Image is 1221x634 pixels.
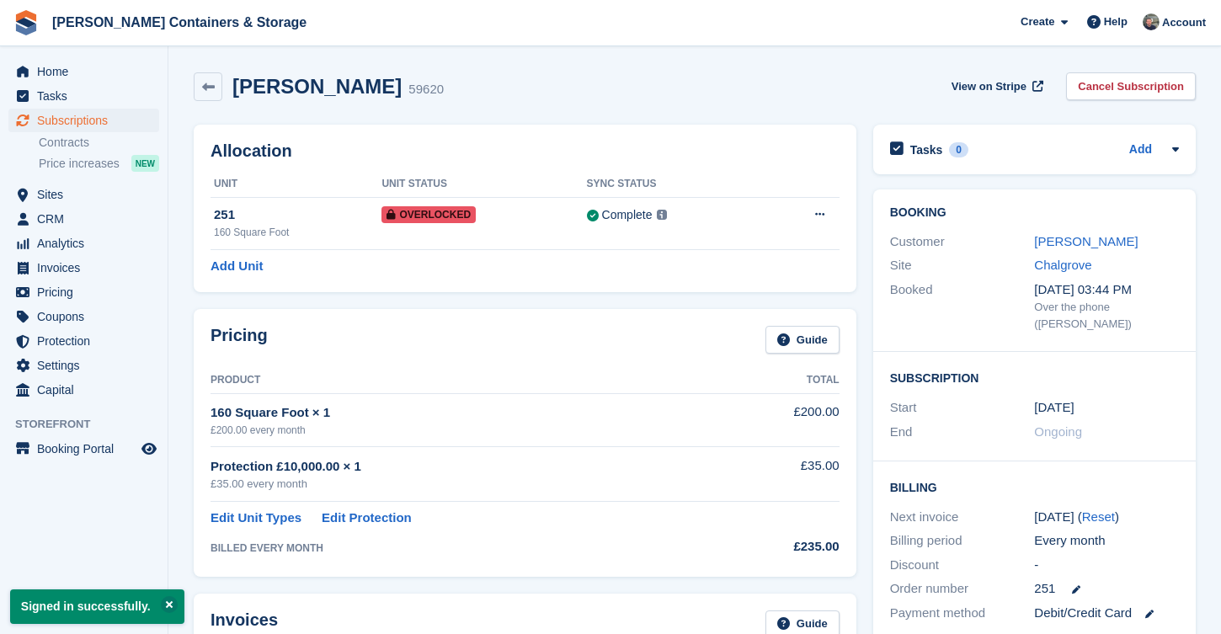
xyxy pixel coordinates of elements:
div: Billing period [890,531,1035,551]
a: Guide [765,326,840,354]
div: £235.00 [722,537,839,557]
a: menu [8,183,159,206]
a: Edit Unit Types [211,509,301,528]
p: Signed in successfully. [10,589,184,624]
h2: Subscription [890,369,1179,386]
th: Sync Status [587,171,763,198]
div: End [890,423,1035,442]
span: Analytics [37,232,138,255]
a: Reset [1082,509,1115,524]
a: menu [8,354,159,377]
a: [PERSON_NAME] [1034,234,1138,248]
a: menu [8,109,159,132]
span: Protection [37,329,138,353]
div: Debit/Credit Card [1034,604,1179,623]
div: 160 Square Foot × 1 [211,403,722,423]
div: - [1034,556,1179,575]
a: Chalgrove [1034,258,1091,272]
a: menu [8,378,159,402]
th: Total [722,367,839,394]
a: menu [8,280,159,304]
span: Tasks [37,84,138,108]
div: Booked [890,280,1035,333]
div: 59620 [408,80,444,99]
a: menu [8,329,159,353]
div: BILLED EVERY MONTH [211,541,722,556]
span: 251 [1034,579,1055,599]
a: menu [8,256,159,280]
a: Contracts [39,135,159,151]
a: menu [8,207,159,231]
h2: Pricing [211,326,268,354]
div: Start [890,398,1035,418]
div: NEW [131,155,159,172]
div: [DATE] 03:44 PM [1034,280,1179,300]
th: Unit Status [381,171,586,198]
span: View on Stripe [952,78,1026,95]
div: Complete [602,206,653,224]
a: Cancel Subscription [1066,72,1196,100]
a: menu [8,437,159,461]
span: Price increases [39,156,120,172]
span: Invoices [37,256,138,280]
div: 160 Square Foot [214,225,381,240]
span: Coupons [37,305,138,328]
a: menu [8,60,159,83]
a: View on Stripe [945,72,1047,100]
th: Unit [211,171,381,198]
div: Discount [890,556,1035,575]
span: Booking Portal [37,437,138,461]
a: [PERSON_NAME] Containers & Storage [45,8,313,36]
div: Next invoice [890,508,1035,527]
h2: Allocation [211,141,840,161]
a: menu [8,84,159,108]
span: Overlocked [381,206,476,223]
div: 251 [214,205,381,225]
div: £35.00 every month [211,476,722,493]
a: Add Unit [211,257,263,276]
h2: Billing [890,478,1179,495]
span: Settings [37,354,138,377]
a: Preview store [139,439,159,459]
img: stora-icon-8386f47178a22dfd0bd8f6a31ec36ba5ce8667c1dd55bd0f319d3a0aa187defe.svg [13,10,39,35]
span: Storefront [15,416,168,433]
span: Subscriptions [37,109,138,132]
span: Help [1104,13,1128,30]
div: Order number [890,579,1035,599]
div: Customer [890,232,1035,252]
span: Pricing [37,280,138,304]
td: £200.00 [722,393,839,446]
span: Home [37,60,138,83]
div: Site [890,256,1035,275]
a: Edit Protection [322,509,412,528]
h2: Booking [890,206,1179,220]
a: menu [8,232,159,255]
div: Over the phone ([PERSON_NAME]) [1034,299,1179,332]
span: CRM [37,207,138,231]
a: Price increases NEW [39,154,159,173]
div: Every month [1034,531,1179,551]
span: Capital [37,378,138,402]
h2: Tasks [910,142,943,157]
th: Product [211,367,722,394]
h2: [PERSON_NAME] [232,75,402,98]
span: Create [1021,13,1054,30]
a: menu [8,305,159,328]
a: Add [1129,141,1152,160]
span: Ongoing [1034,424,1082,439]
time: 2024-11-08 01:00:00 UTC [1034,398,1074,418]
span: Account [1162,14,1206,31]
img: Adam Greenhalgh [1143,13,1160,30]
div: Payment method [890,604,1035,623]
div: £200.00 every month [211,423,722,438]
td: £35.00 [722,447,839,502]
img: icon-info-grey-7440780725fd019a000dd9b08b2336e03edf1995a4989e88bcd33f0948082b44.svg [657,210,667,220]
div: 0 [949,142,968,157]
div: Protection £10,000.00 × 1 [211,457,722,477]
div: [DATE] ( ) [1034,508,1179,527]
span: Sites [37,183,138,206]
